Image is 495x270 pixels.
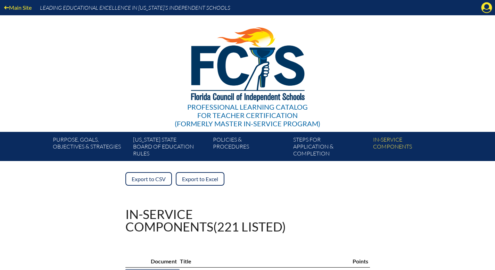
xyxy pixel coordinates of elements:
a: Main Site [1,3,34,12]
a: Export to Excel [176,172,224,186]
a: Policies &Procedures [210,135,290,161]
a: [US_STATE] StateBoard of Education rules [130,135,210,161]
a: Professional Learning Catalog for Teacher Certification(formerly Master In-service Program) [172,14,323,129]
p: Title [180,257,345,266]
span: for Teacher Certification [197,111,298,119]
a: Steps forapplication & completion [290,135,370,161]
img: FCISlogo221.eps [176,15,319,110]
div: Professional Learning Catalog (formerly Master In-service Program) [175,103,320,128]
a: Export to CSV [125,172,172,186]
svg: Manage account [481,2,492,13]
a: In-servicecomponents [370,135,450,161]
p: Points [353,257,368,266]
a: Purpose, goals,objectives & strategies [50,135,130,161]
h1: In-service components (221 listed) [125,208,286,233]
p: Document [127,257,177,266]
